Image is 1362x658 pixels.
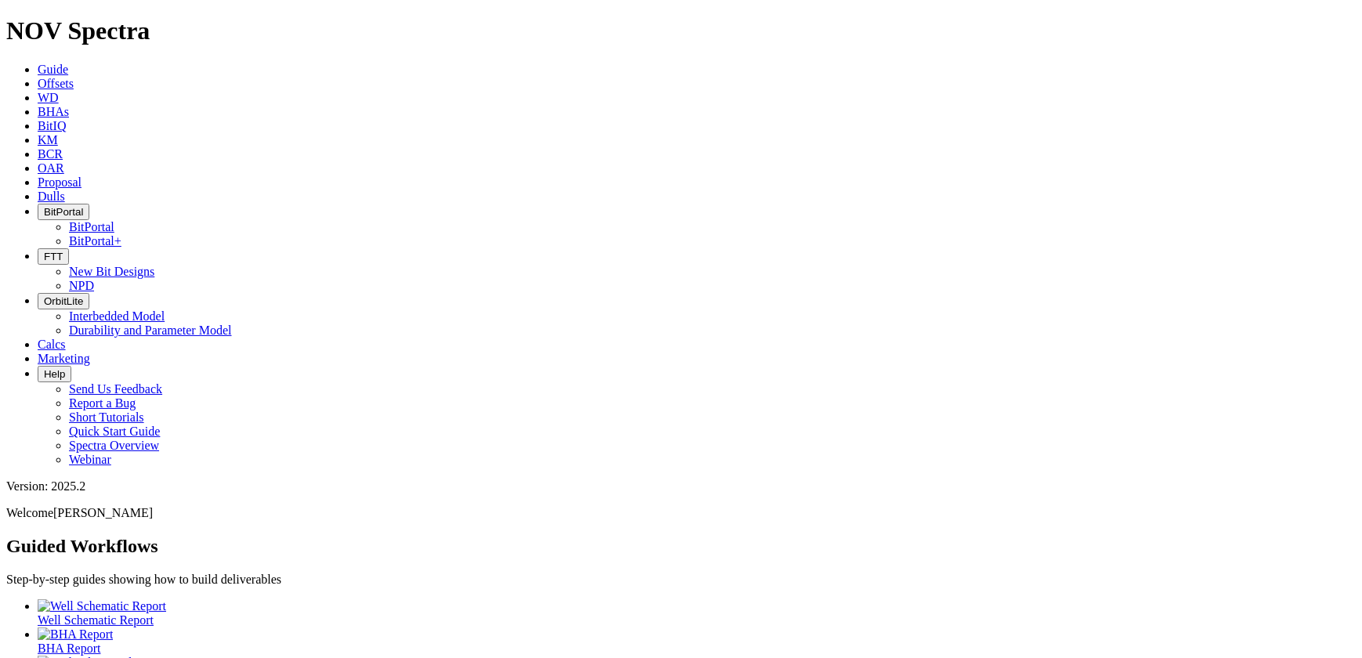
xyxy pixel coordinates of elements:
a: Quick Start Guide [69,425,160,438]
button: FTT [38,248,69,265]
span: FTT [44,251,63,262]
span: BitPortal [44,206,83,218]
a: Guide [38,63,68,76]
a: Proposal [38,175,82,189]
a: Well Schematic Report Well Schematic Report [38,599,1356,627]
a: OAR [38,161,64,175]
a: Interbedded Model [69,309,165,323]
a: KM [38,133,58,146]
a: BHAs [38,105,69,118]
span: Help [44,368,65,380]
button: OrbitLite [38,293,89,309]
a: NPD [69,279,94,292]
a: Report a Bug [69,396,136,410]
a: Durability and Parameter Model [69,324,232,337]
a: Calcs [38,338,66,351]
a: Send Us Feedback [69,382,162,396]
a: Spectra Overview [69,439,159,452]
a: Short Tutorials [69,410,144,424]
img: BHA Report [38,627,113,642]
span: [PERSON_NAME] [53,506,153,519]
a: Marketing [38,352,90,365]
a: BitIQ [38,119,66,132]
p: Welcome [6,506,1356,520]
button: BitPortal [38,204,89,220]
h1: NOV Spectra [6,16,1356,45]
a: Offsets [38,77,74,90]
a: New Bit Designs [69,265,154,278]
a: Dulls [38,190,65,203]
span: Well Schematic Report [38,613,154,627]
div: Version: 2025.2 [6,479,1356,493]
a: BHA Report BHA Report [38,627,1356,655]
button: Help [38,366,71,382]
p: Step-by-step guides showing how to build deliverables [6,573,1356,587]
a: BitPortal+ [69,234,121,248]
span: BHA Report [38,642,100,655]
a: BCR [38,147,63,161]
a: WD [38,91,59,104]
a: BitPortal [69,220,114,233]
span: OrbitLite [44,295,83,307]
h2: Guided Workflows [6,536,1356,557]
img: Well Schematic Report [38,599,166,613]
a: Webinar [69,453,111,466]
